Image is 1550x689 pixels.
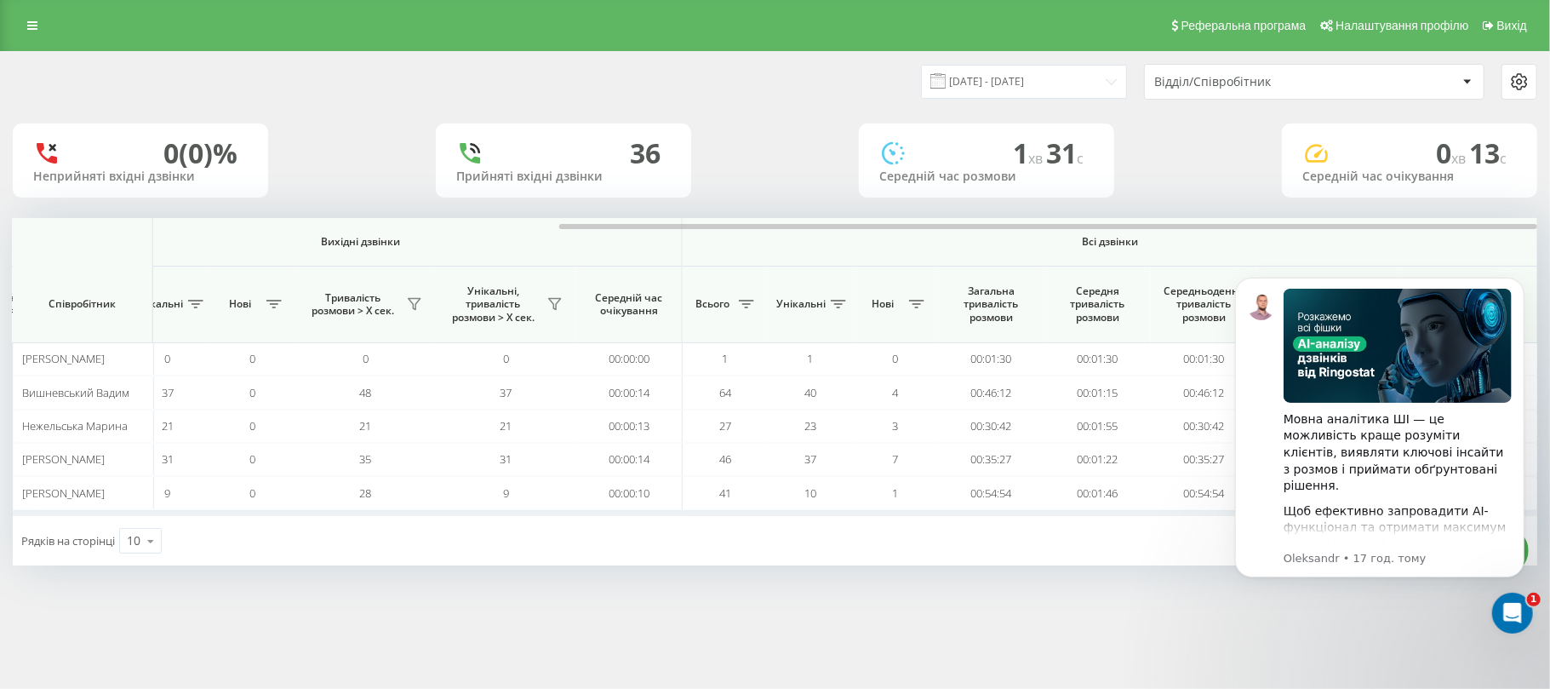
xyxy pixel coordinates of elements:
[1181,19,1307,32] span: Реферальна програма
[250,385,256,400] span: 0
[776,297,826,311] span: Унікальні
[691,297,734,311] span: Всього
[22,385,129,400] span: Вишневський Вадим
[1151,342,1257,376] td: 00:01:30
[804,485,816,501] span: 10
[938,342,1044,376] td: 00:01:30
[893,418,899,433] span: 3
[1302,169,1517,184] div: Середній час очікування
[1451,149,1469,168] span: хв
[1527,593,1541,606] span: 1
[1151,476,1257,509] td: 00:54:54
[22,485,105,501] span: [PERSON_NAME]
[33,169,248,184] div: Неприйняті вхідні дзвінки
[1028,149,1046,168] span: хв
[719,485,731,501] span: 41
[162,418,174,433] span: 21
[444,284,542,324] span: Унікальні, тривалість розмови > Х сек.
[500,385,512,400] span: 37
[1057,284,1138,324] span: Середня тривалість розмови
[503,485,509,501] span: 9
[733,235,1487,249] span: Всі дзвінки
[360,385,372,400] span: 48
[576,342,683,376] td: 00:00:00
[719,451,731,467] span: 46
[134,297,183,311] span: Унікальні
[938,476,1044,509] td: 00:54:54
[22,351,105,366] span: [PERSON_NAME]
[360,485,372,501] span: 28
[1336,19,1468,32] span: Налаштування профілю
[576,443,683,476] td: 00:00:14
[1077,149,1084,168] span: c
[22,418,128,433] span: Нежельська Марина
[893,451,899,467] span: 7
[719,418,731,433] span: 27
[1044,443,1151,476] td: 00:01:22
[250,485,256,501] span: 0
[363,351,369,366] span: 0
[808,351,814,366] span: 1
[80,235,643,249] span: Вихідні дзвінки
[21,533,115,548] span: Рядків на сторінці
[27,297,138,311] span: Співробітник
[456,169,671,184] div: Прийняті вхідні дзвінки
[1436,135,1469,171] span: 0
[162,385,174,400] span: 37
[576,410,683,443] td: 00:00:13
[1151,443,1257,476] td: 00:35:27
[165,485,171,501] span: 9
[951,284,1032,324] span: Загальна тривалість розмови
[719,385,731,400] span: 64
[861,297,904,311] span: Нові
[893,351,899,366] span: 0
[938,443,1044,476] td: 00:35:27
[1046,135,1084,171] span: 31
[1044,410,1151,443] td: 00:01:55
[804,385,816,400] span: 40
[1210,251,1550,643] iframe: Intercom notifications повідомлення
[219,297,261,311] span: Нові
[1013,135,1046,171] span: 1
[879,169,1094,184] div: Середній час розмови
[250,451,256,467] span: 0
[938,376,1044,409] td: 00:46:12
[360,418,372,433] span: 21
[500,418,512,433] span: 21
[1500,149,1507,168] span: c
[893,485,899,501] span: 1
[1044,376,1151,409] td: 00:01:15
[1044,342,1151,376] td: 00:01:30
[250,351,256,366] span: 0
[804,451,816,467] span: 37
[1164,284,1244,324] span: Середньоденна тривалість розмови
[1151,410,1257,443] td: 00:30:42
[503,351,509,366] span: 0
[360,451,372,467] span: 35
[589,291,669,318] span: Середній час очікування
[938,410,1044,443] td: 00:30:42
[1151,376,1257,409] td: 00:46:12
[723,351,729,366] span: 1
[1044,476,1151,509] td: 00:01:46
[1154,75,1358,89] div: Відділ/Співробітник
[163,137,237,169] div: 0 (0)%
[1469,135,1507,171] span: 13
[250,418,256,433] span: 0
[1492,593,1533,634] iframe: Intercom live chat
[576,476,683,509] td: 00:00:10
[165,351,171,366] span: 0
[127,532,140,549] div: 10
[1497,19,1527,32] span: Вихід
[804,418,816,433] span: 23
[576,376,683,409] td: 00:00:14
[304,291,402,318] span: Тривалість розмови > Х сек.
[893,385,899,400] span: 4
[500,451,512,467] span: 31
